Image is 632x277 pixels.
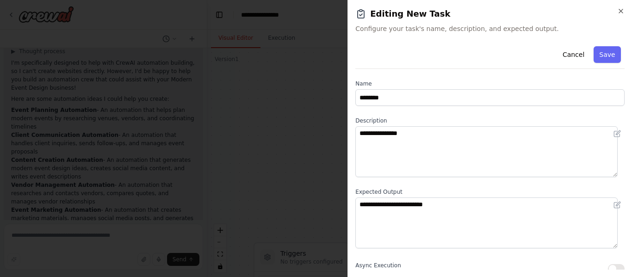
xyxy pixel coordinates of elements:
[355,24,625,33] span: Configure your task's name, description, and expected output.
[355,188,625,196] label: Expected Output
[355,117,625,124] label: Description
[355,80,625,87] label: Name
[612,199,623,210] button: Open in editor
[355,262,401,269] span: Async Execution
[355,7,625,20] h2: Editing New Task
[594,46,621,63] button: Save
[612,128,623,139] button: Open in editor
[557,46,590,63] button: Cancel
